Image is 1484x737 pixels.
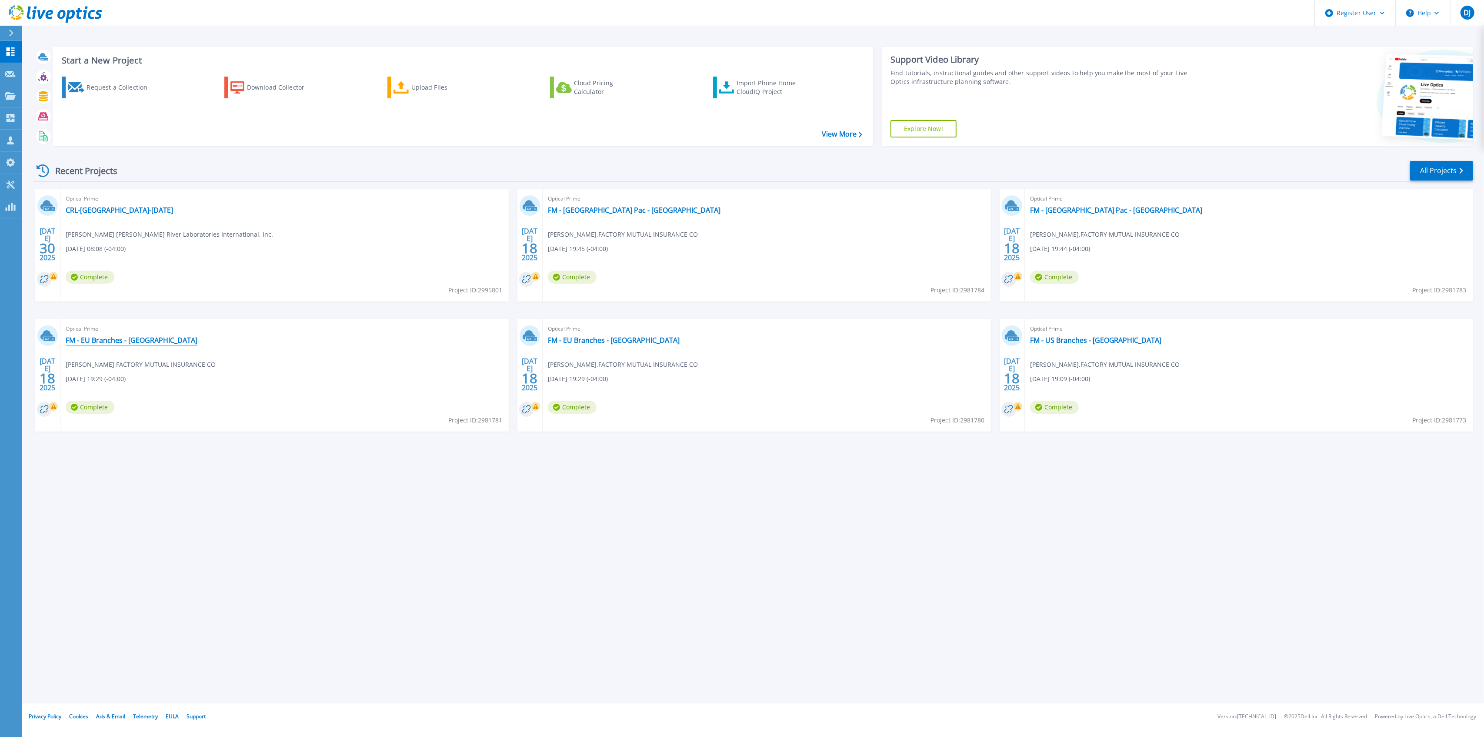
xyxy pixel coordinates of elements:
[548,194,986,204] span: Optical Prime
[522,245,537,252] span: 18
[1217,714,1276,720] li: Version: [TECHNICAL_ID]
[548,374,608,384] span: [DATE] 19:29 (-04:00)
[1413,285,1467,295] span: Project ID: 2981783
[890,69,1199,86] div: Find tutorials, instructional guides and other support videos to help you make the most of your L...
[930,415,984,425] span: Project ID: 2981780
[1030,230,1180,239] span: [PERSON_NAME] , FACTORY MUTUAL INSURANCE CO
[1030,271,1079,284] span: Complete
[387,77,484,98] a: Upload Files
[548,336,680,345] a: FM - EU Branches - [GEOGRAPHIC_DATA]
[1030,324,1468,334] span: Optical Prime
[1004,228,1020,260] div: [DATE] 2025
[1030,244,1090,254] span: [DATE] 19:44 (-04:00)
[448,415,502,425] span: Project ID: 2981781
[1284,714,1367,720] li: © 2025 Dell Inc. All Rights Reserved
[930,285,984,295] span: Project ID: 2981784
[29,713,61,720] a: Privacy Policy
[66,194,504,204] span: Optical Prime
[521,228,538,260] div: [DATE] 2025
[521,358,538,390] div: [DATE] 2025
[66,374,126,384] span: [DATE] 19:29 (-04:00)
[548,360,698,369] span: [PERSON_NAME] , FACTORY MUTUAL INSURANCE CO
[1004,358,1020,390] div: [DATE] 2025
[1004,245,1020,252] span: 18
[66,324,504,334] span: Optical Prime
[1030,336,1162,345] a: FM - US Branches - [GEOGRAPHIC_DATA]
[522,375,537,382] span: 18
[66,360,216,369] span: [PERSON_NAME] , FACTORY MUTUAL INSURANCE CO
[890,54,1199,65] div: Support Video Library
[1030,360,1180,369] span: [PERSON_NAME] , FACTORY MUTUAL INSURANCE CO
[1004,375,1020,382] span: 18
[166,713,179,720] a: EULA
[550,77,647,98] a: Cloud Pricing Calculator
[66,206,173,214] a: CRL-[GEOGRAPHIC_DATA]-[DATE]
[96,713,125,720] a: Ads & Email
[411,79,481,96] div: Upload Files
[69,713,88,720] a: Cookies
[62,56,862,65] h3: Start a New Project
[40,375,55,382] span: 18
[1030,206,1203,214] a: FM - [GEOGRAPHIC_DATA] Pac - [GEOGRAPHIC_DATA]
[1030,374,1090,384] span: [DATE] 19:09 (-04:00)
[548,324,986,334] span: Optical Prime
[1464,9,1471,16] span: DJ
[62,77,159,98] a: Request a Collection
[133,713,158,720] a: Telemetry
[574,79,644,96] div: Cloud Pricing Calculator
[1030,194,1468,204] span: Optical Prime
[66,230,273,239] span: [PERSON_NAME] , [PERSON_NAME] River Laboratories International, Inc.
[548,244,608,254] span: [DATE] 19:45 (-04:00)
[224,77,321,98] a: Download Collector
[548,401,597,414] span: Complete
[33,160,129,181] div: Recent Projects
[737,79,804,96] div: Import Phone Home CloudIQ Project
[448,285,502,295] span: Project ID: 2995801
[39,358,56,390] div: [DATE] 2025
[187,713,206,720] a: Support
[66,401,114,414] span: Complete
[822,130,862,138] a: View More
[548,271,597,284] span: Complete
[1413,415,1467,425] span: Project ID: 2981773
[548,206,720,214] a: FM - [GEOGRAPHIC_DATA] Pac - [GEOGRAPHIC_DATA]
[1030,401,1079,414] span: Complete
[548,230,698,239] span: [PERSON_NAME] , FACTORY MUTUAL INSURANCE CO
[39,228,56,260] div: [DATE] 2025
[890,120,957,137] a: Explore Now!
[1375,714,1476,720] li: Powered by Live Optics, a Dell Technology
[1410,161,1473,181] a: All Projects
[66,271,114,284] span: Complete
[66,336,197,345] a: FM - EU Branches - [GEOGRAPHIC_DATA]
[87,79,156,96] div: Request a Collection
[40,245,55,252] span: 30
[247,79,317,96] div: Download Collector
[66,244,126,254] span: [DATE] 08:08 (-04:00)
